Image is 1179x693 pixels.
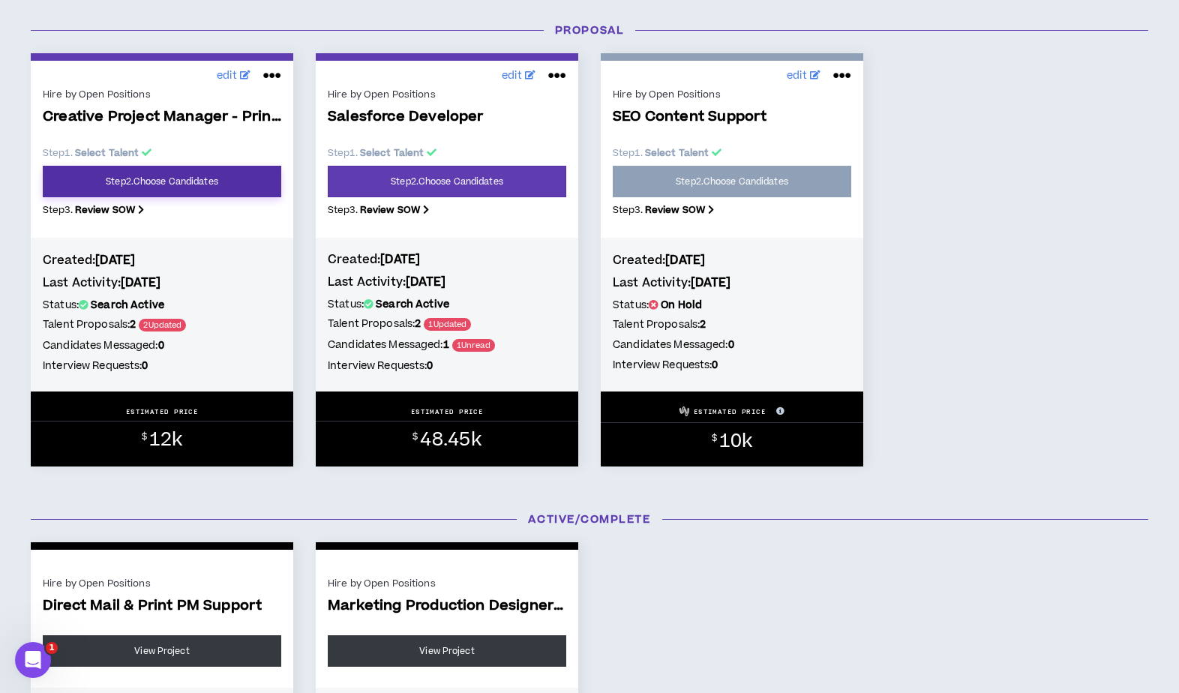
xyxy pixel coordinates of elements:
[328,316,566,333] h5: Talent Proposals:
[95,252,135,268] b: [DATE]
[502,68,522,84] span: edit
[328,146,566,160] p: Step 1 .
[46,642,58,654] span: 1
[783,64,824,88] a: edit
[613,88,851,101] div: Hire by Open Positions
[376,297,449,312] b: Search Active
[43,203,281,217] p: Step 3 .
[43,146,281,160] p: Step 1 .
[412,430,418,443] sup: $
[43,252,281,268] h4: Created:
[328,358,566,374] h5: Interview Requests:
[43,109,281,126] span: Creative Project Manager - Print & DM Experience
[498,64,539,88] a: edit
[75,146,139,160] b: Select Talent
[420,427,481,453] span: 48.45k
[728,337,734,352] b: 0
[142,430,147,443] sup: $
[43,337,281,354] h5: Candidates Messaged:
[213,64,254,88] a: edit
[75,203,135,217] b: Review SOW
[360,146,424,160] b: Select Talent
[43,88,281,101] div: Hire by Open Positions
[443,337,449,352] b: 1
[613,203,851,217] p: Step 3 .
[43,635,281,667] a: View Project
[380,251,420,268] b: [DATE]
[645,146,709,160] b: Select Talent
[19,22,1159,38] h3: Proposal
[613,316,851,333] h5: Talent Proposals:
[661,298,702,313] b: On Hold
[328,635,566,667] a: View Project
[328,251,566,268] h4: Created:
[328,109,566,126] span: Salesforce Developer
[328,296,566,313] h5: Status:
[217,68,237,84] span: edit
[19,511,1159,527] h3: Active/Complete
[452,339,495,352] span: 1 Unread
[328,274,566,290] h4: Last Activity:
[679,406,689,416] img: Wripple
[43,297,281,313] h5: Status:
[719,428,753,454] span: 10k
[411,407,484,416] p: ESTIMATED PRICE
[328,203,566,217] p: Step 3 .
[613,252,851,268] h4: Created:
[360,203,420,217] b: Review SOW
[700,317,706,332] b: 2
[43,316,281,334] h5: Talent Proposals:
[121,274,160,291] b: [DATE]
[665,252,705,268] b: [DATE]
[142,358,148,373] b: 0
[415,316,421,331] b: 2
[613,297,851,313] h5: Status:
[613,357,851,373] h5: Interview Requests:
[694,407,766,416] p: ESTIMATED PRICE
[149,427,183,453] span: 12k
[43,166,281,197] a: Step2.Choose Candidates
[613,109,851,126] span: SEO Content Support
[158,338,164,353] b: 0
[328,598,566,615] span: Marketing Production Designer (Contract, Part-...
[43,598,281,615] span: Direct Mail & Print PM Support
[787,68,807,84] span: edit
[645,203,705,217] b: Review SOW
[91,298,164,313] b: Search Active
[328,88,566,101] div: Hire by Open Positions
[427,358,433,373] b: 0
[43,577,281,590] div: Hire by Open Positions
[613,146,851,160] p: Step 1 .
[424,318,471,331] span: 1 Updated
[712,358,718,373] b: 0
[139,319,186,331] span: 2 Updated
[712,432,717,445] sup: $
[328,166,566,197] a: Step2.Choose Candidates
[613,337,851,353] h5: Candidates Messaged:
[43,274,281,291] h4: Last Activity:
[691,274,730,291] b: [DATE]
[328,577,566,590] div: Hire by Open Positions
[406,274,445,290] b: [DATE]
[130,317,136,332] b: 2
[43,358,281,374] h5: Interview Requests:
[613,274,851,291] h4: Last Activity:
[328,337,566,354] h5: Candidates Messaged:
[126,407,199,416] p: ESTIMATED PRICE
[15,642,51,678] iframe: Intercom live chat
